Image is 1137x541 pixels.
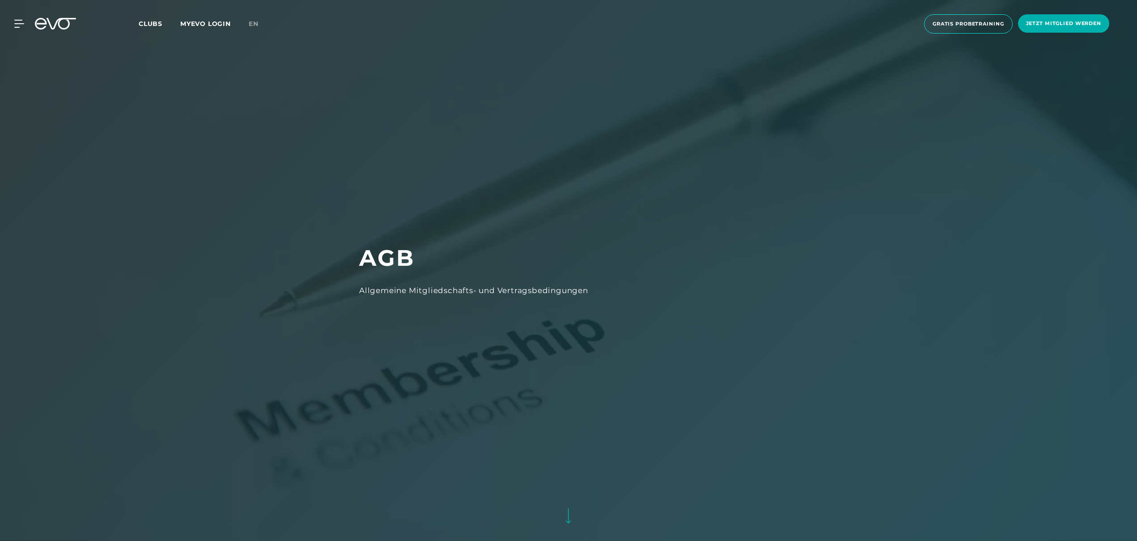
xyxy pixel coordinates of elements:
span: en [249,20,259,28]
div: Allgemeine Mitgliedschafts- und Vertragsbedingungen [359,283,778,298]
span: Clubs [139,20,162,28]
a: en [249,19,269,29]
a: Jetzt Mitglied werden [1015,14,1112,34]
span: Jetzt Mitglied werden [1026,20,1101,27]
span: Gratis Probetraining [933,20,1004,28]
h1: AGB [359,243,778,273]
a: MYEVO LOGIN [180,20,231,28]
a: Clubs [139,19,180,28]
a: Gratis Probetraining [921,14,1015,34]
